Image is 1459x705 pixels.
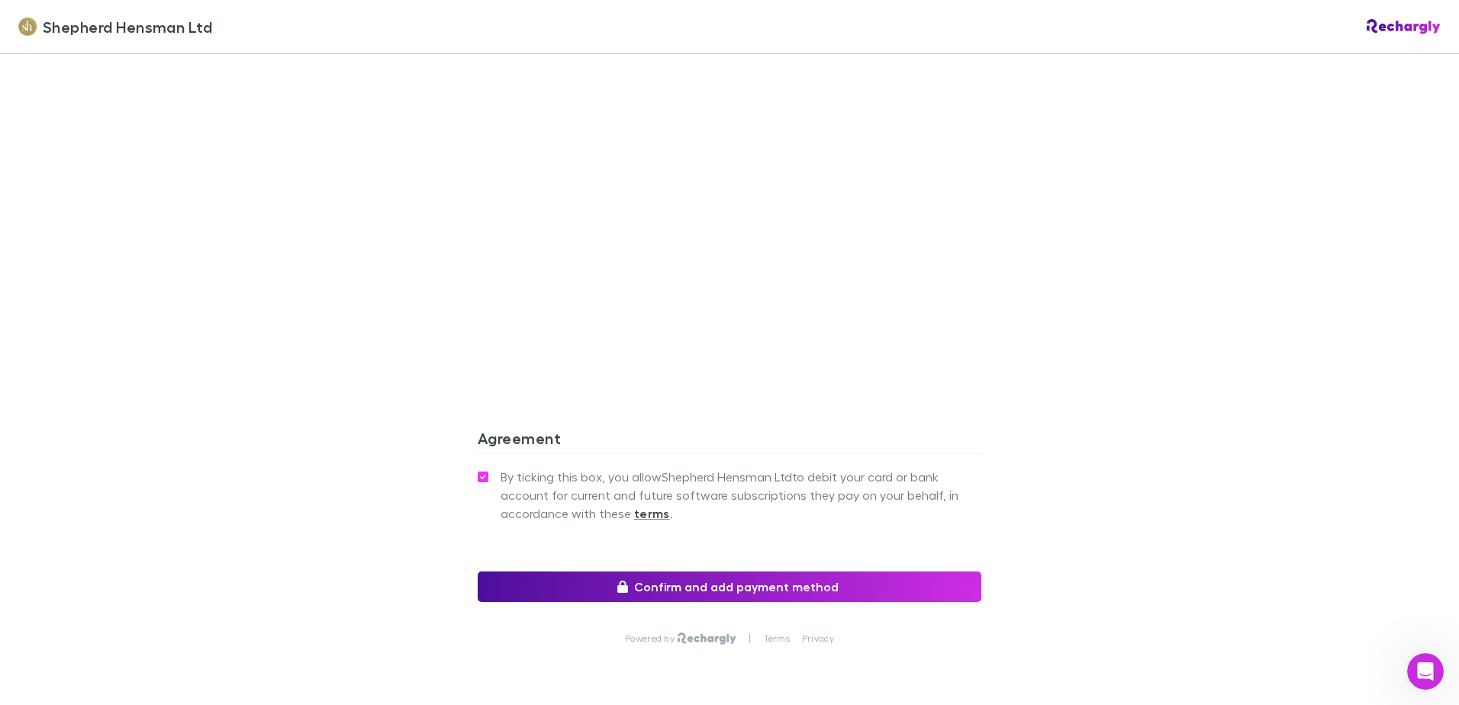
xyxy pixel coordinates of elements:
[634,506,670,521] strong: terms
[625,633,678,645] p: Powered by
[475,7,984,359] iframe: Secure address input frame
[764,633,790,645] a: Terms
[802,633,834,645] a: Privacy
[749,633,751,645] p: |
[678,633,736,645] img: Rechargly Logo
[478,429,981,453] h3: Agreement
[501,468,981,523] span: By ticking this box, you allow Shepherd Hensman Ltd to debit your card or bank account for curren...
[478,571,981,602] button: Confirm and add payment method
[1407,653,1444,690] iframe: Intercom live chat
[18,18,37,36] img: Shepherd Hensman Ltd's Logo
[1367,19,1441,34] img: Rechargly Logo
[43,15,212,38] span: Shepherd Hensman Ltd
